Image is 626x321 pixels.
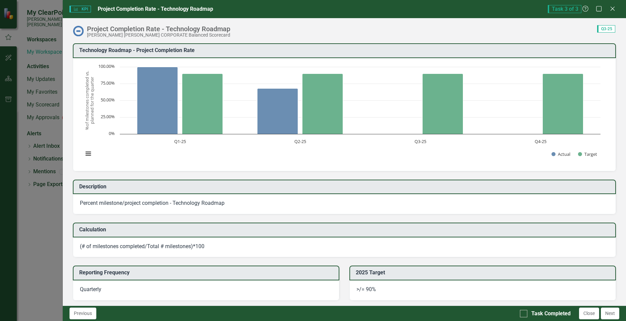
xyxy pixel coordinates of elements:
h3: 2025 Target [356,270,612,276]
button: Next [601,308,619,319]
h3: Description [79,184,612,190]
text: 0% [109,130,115,136]
button: Show Actual [551,151,570,157]
path: Q4-25, 90. Target. [542,74,583,134]
path: Q1-25, 90. Target. [182,74,223,134]
div: [PERSON_NAME] [PERSON_NAME] CORPORATE Balanced Scorecard [87,33,230,38]
h3: Technology Roadmap - Project Completion Rate [79,47,612,53]
h3: Calculation [79,227,612,233]
span: Project Completion Rate - Technology Roadmap [98,6,213,12]
span: Q3-25 [597,25,615,33]
path: Q2-25, 90. Target. [302,74,343,134]
button: View chart menu, Chart [84,149,93,158]
button: Close [579,308,599,319]
g: Target, bar series 2 of 2 with 4 bars. [182,74,583,134]
path: Q3-25, 90. Target. [422,74,463,134]
div: Quarterly [73,280,339,301]
text: %of milestones completed vs. planned for the quarter [84,71,95,130]
text: 100.00% [98,63,115,69]
span: KPI [69,6,91,12]
div: (# of milestones completed/Total # milestones)*100 [80,243,609,250]
svg: Interactive chart [80,63,604,164]
span: >/= 90% [356,286,376,292]
button: Show Target [578,151,597,157]
text: Q2-25 [294,138,306,144]
button: Previous [69,308,96,319]
path: Q1-25, 100. Actual. [137,67,178,134]
text: 75.00% [101,80,115,86]
p: Percent milestone/project completion - Technology Roadmap [80,199,609,207]
div: Chart. Highcharts interactive chart. [80,63,609,164]
g: Actual, bar series 1 of 2 with 4 bars. [137,67,541,134]
h3: Reporting Frequency [79,270,335,276]
text: 25.00% [101,113,115,120]
img: No Information [73,26,84,36]
text: Q3-25 [414,138,426,144]
text: Q4-25 [534,138,546,144]
text: 50.00% [101,97,115,103]
text: Q1-25 [174,138,186,144]
div: Task Completed [531,310,571,318]
span: Task 3 of 3 [548,5,581,13]
div: Project Completion Rate - Technology Roadmap [87,25,230,33]
path: Q2-25, 68. Actual. [257,88,298,134]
